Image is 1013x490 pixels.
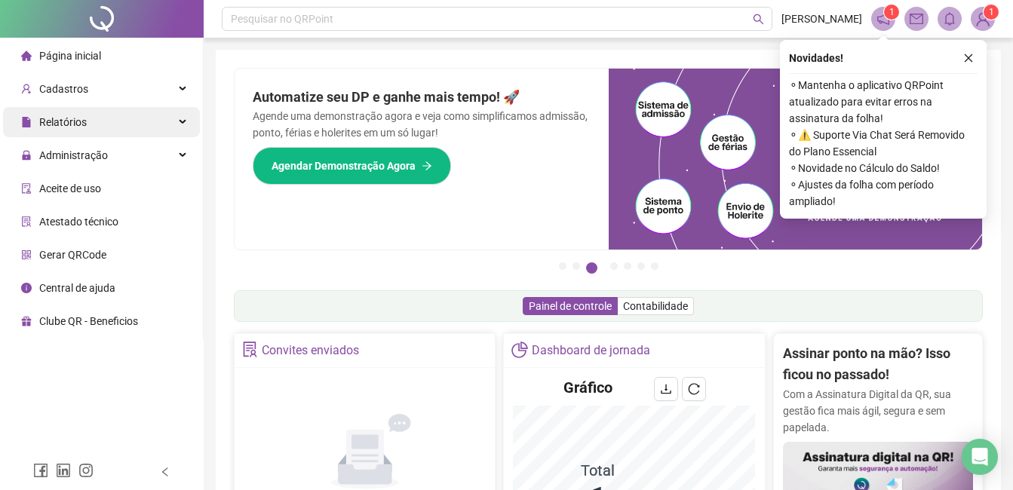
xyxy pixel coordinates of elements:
span: 1 [889,7,895,17]
span: Página inicial [39,50,101,62]
span: linkedin [56,463,71,478]
span: user-add [21,84,32,94]
span: ⚬ Ajustes da folha com período ampliado! [789,176,978,210]
button: 7 [651,262,658,270]
span: arrow-right [422,161,432,171]
button: 2 [572,262,580,270]
span: info-circle [21,283,32,293]
sup: Atualize o seu contato no menu Meus Dados [984,5,999,20]
span: search [753,14,764,25]
span: qrcode [21,250,32,260]
span: file [21,117,32,127]
h2: Assinar ponto na mão? Isso ficou no passado! [783,343,973,386]
p: Com a Assinatura Digital da QR, sua gestão fica mais ágil, segura e sem papelada. [783,386,973,436]
span: close [963,53,974,63]
span: Relatórios [39,116,87,128]
button: 1 [559,262,566,270]
span: ⚬ Novidade no Cálculo do Saldo! [789,160,978,176]
button: 6 [637,262,645,270]
p: Agende uma demonstração agora e veja como simplificamos admissão, ponto, férias e holerites em um... [253,108,591,141]
img: 58833 [972,8,994,30]
sup: 1 [884,5,899,20]
span: Atestado técnico [39,216,118,228]
span: ⚬ ⚠️ Suporte Via Chat Será Removido do Plano Essencial [789,127,978,160]
div: Convites enviados [262,338,359,363]
span: home [21,51,32,61]
span: instagram [78,463,94,478]
span: gift [21,316,32,326]
span: Administração [39,149,108,161]
h2: Automatize seu DP e ganhe mais tempo! 🚀 [253,87,591,108]
button: 4 [610,262,618,270]
span: download [660,383,672,395]
button: 3 [586,262,597,274]
div: Dashboard de jornada [532,338,650,363]
span: Painel de controle [529,300,612,312]
span: solution [242,341,258,357]
span: ⚬ Mantenha o aplicativo QRPoint atualizado para evitar erros na assinatura da folha! [789,77,978,127]
span: [PERSON_NAME] [781,11,862,27]
span: mail [910,12,923,26]
span: Contabilidade [623,300,688,312]
span: bell [943,12,956,26]
span: pie-chart [511,341,527,357]
button: 5 [624,262,631,270]
span: Aceite de uso [39,182,101,194]
span: Cadastros [39,83,88,95]
h4: Gráfico [563,377,612,398]
div: Open Intercom Messenger [962,439,998,475]
span: left [160,467,170,477]
span: Agendar Demonstração Agora [272,158,416,174]
button: Agendar Demonstração Agora [253,147,451,185]
img: banner%2Fd57e337e-a0d3-4837-9615-f134fc33a8e6.png [609,69,983,250]
span: Clube QR - Beneficios [39,315,138,327]
span: notification [876,12,890,26]
span: Gerar QRCode [39,249,106,261]
span: lock [21,150,32,161]
span: facebook [33,463,48,478]
span: solution [21,216,32,227]
span: 1 [989,7,994,17]
span: reload [688,383,700,395]
span: Central de ajuda [39,282,115,294]
span: audit [21,183,32,194]
span: Novidades ! [789,50,843,66]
